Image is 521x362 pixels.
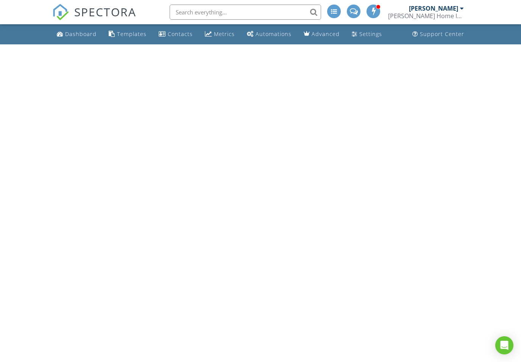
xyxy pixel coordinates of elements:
div: Metrics [214,30,235,38]
div: Advanced [312,30,340,38]
div: [PERSON_NAME] [409,5,458,12]
a: Metrics [202,27,238,41]
div: Templates [117,30,147,38]
img: The Best Home Inspection Software - Spectora [52,4,69,20]
a: Dashboard [54,27,100,41]
div: Settings [359,30,382,38]
a: Support Center [409,27,467,41]
a: Advanced [301,27,343,41]
a: Templates [106,27,150,41]
div: Sawyer Home Inspections [388,12,464,20]
a: Automations (Advanced) [244,27,295,41]
input: Search everything... [170,5,321,20]
a: SPECTORA [52,10,136,26]
div: Open Intercom Messenger [495,336,513,354]
div: Dashboard [65,30,97,38]
div: Contacts [168,30,193,38]
a: Settings [349,27,385,41]
span: SPECTORA [74,4,136,20]
div: Support Center [420,30,464,38]
div: Automations [256,30,292,38]
a: Contacts [156,27,196,41]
